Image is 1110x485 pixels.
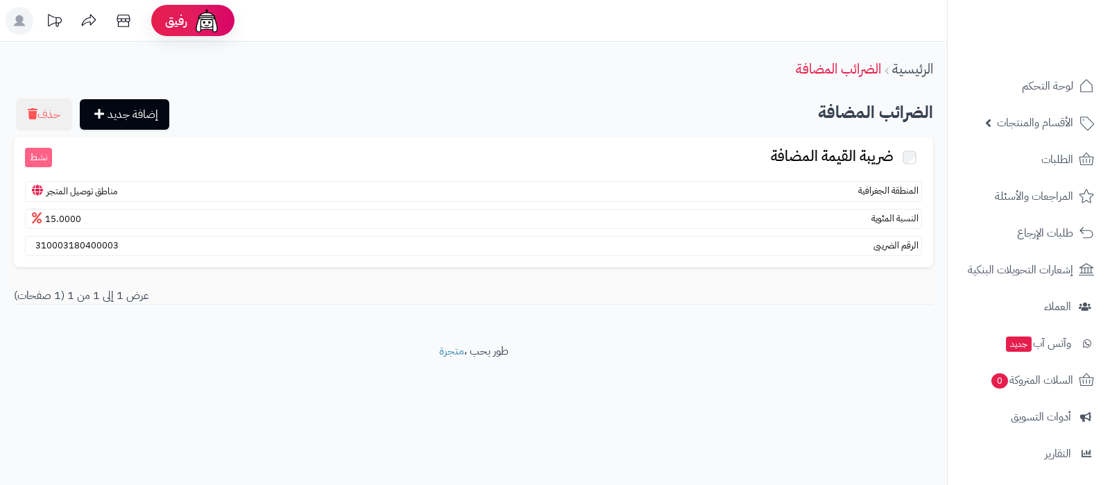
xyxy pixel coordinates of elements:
[1016,28,1097,57] img: logo-2.png
[16,99,72,130] button: حذف
[990,371,1073,390] span: السلات المتروكة
[14,99,933,127] h2: الضرائب المضافة
[3,288,474,304] div: عرض 1 إلى 1 من 1 (1 صفحات)
[37,7,71,38] a: تحديثات المنصة
[1045,444,1071,463] span: التقارير
[28,212,81,226] span: 15.0000
[956,364,1102,397] a: السلات المتروكة0
[956,69,1102,103] a: لوحة التحكم
[1006,337,1032,352] span: جديد
[1041,150,1073,169] span: الطلبات
[439,343,464,359] a: متجرة
[956,290,1102,323] a: العملاء
[1044,297,1071,316] span: العملاء
[28,185,117,198] span: مناطق توصيل المتجر
[956,400,1102,434] a: أدوات التسويق
[1005,334,1071,353] span: وآتس آب
[80,99,169,130] a: إضافة جديد
[1017,223,1073,243] span: طلبات الإرجاع
[997,113,1073,133] span: الأقسام والمنتجات
[956,143,1102,176] a: الطلبات
[956,253,1102,287] a: إشعارات التحويلات البنكية
[871,212,919,226] span: النسبة المئوية
[956,437,1102,470] a: التقارير
[956,327,1102,360] a: وآتس آبجديد
[892,58,933,79] a: الرئيسية
[771,146,894,168] span: ضريبة القيمة المضافة
[14,137,933,266] a: ضريبة القيمة المضافة نشط المنطقة الجغرافية مناطق توصيل المتجر النسبة المئوية 15.0000 الرقم الضريب...
[1022,76,1073,96] span: لوحة التحكم
[968,260,1073,280] span: إشعارات التحويلات البنكية
[991,373,1008,389] span: 0
[165,12,187,29] span: رفيق
[1011,407,1071,427] span: أدوات التسويق
[796,58,881,79] a: الضرائب المضافة
[25,148,52,167] small: نشط
[873,239,919,253] small: الرقم الضريبى
[995,187,1073,206] span: المراجعات والأسئلة
[193,7,221,35] img: ai-face.png
[956,180,1102,213] a: المراجعات والأسئلة
[28,239,119,253] span: 310003180400003
[956,216,1102,250] a: طلبات الإرجاع
[858,185,919,198] span: المنطقة الجغرافية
